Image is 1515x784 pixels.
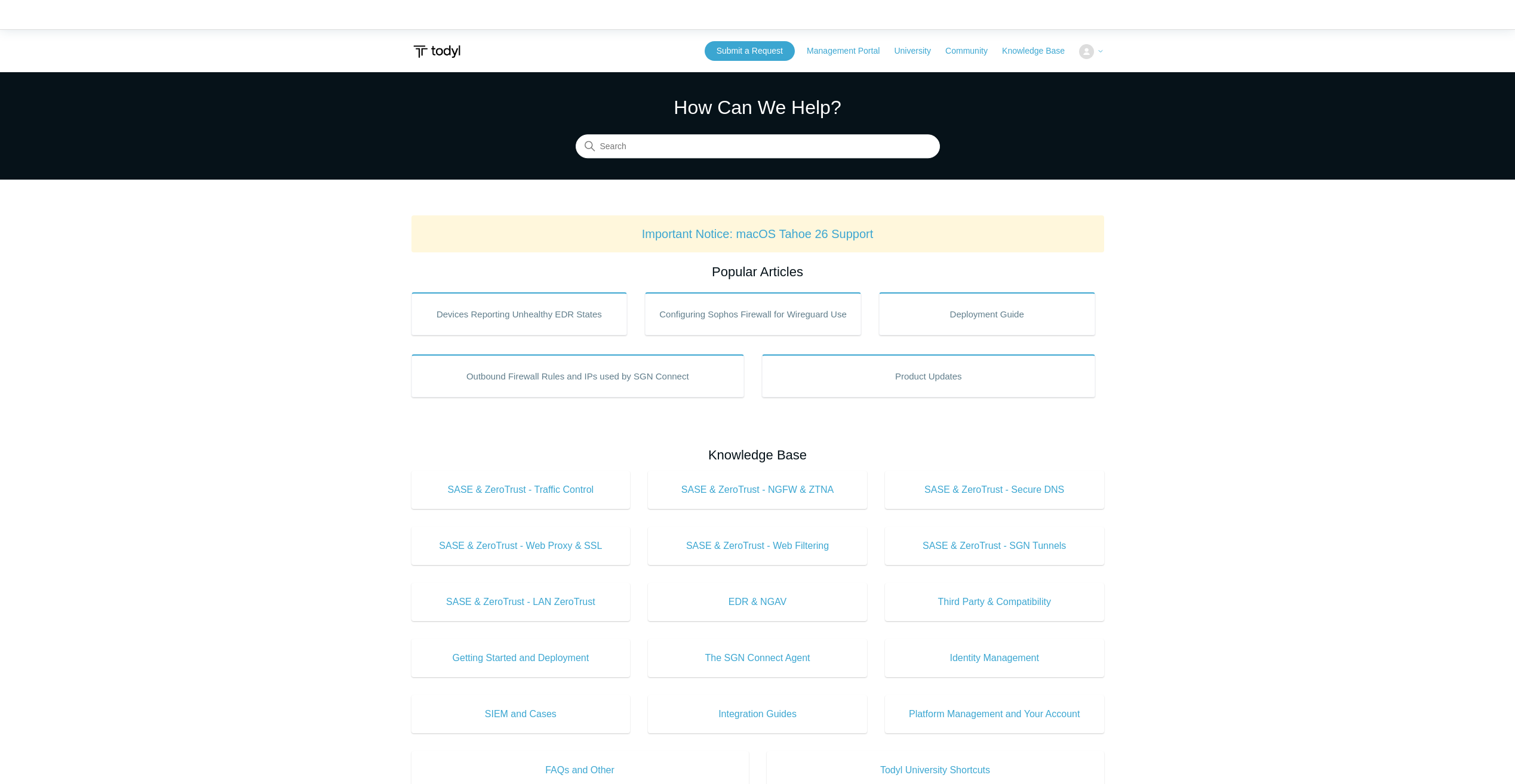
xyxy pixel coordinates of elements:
a: Platform Management and Your Account [885,695,1104,733]
span: Platform Management and Your Account [903,707,1086,721]
span: EDR & NGAV [666,595,849,609]
a: Identity Management [885,639,1104,677]
a: Configuring Sophos Firewall for Wireguard Use [645,292,861,335]
span: Third Party & Compatibility [903,595,1086,609]
span: SASE & ZeroTrust - SGN Tunnels [903,539,1086,553]
span: SASE & ZeroTrust - LAN ZeroTrust [429,595,613,609]
span: Integration Guides [666,707,849,721]
a: The SGN Connect Agent [648,639,867,677]
a: Third Party & Compatibility [885,583,1104,621]
a: Product Updates [762,354,1095,397]
input: Search [576,135,940,159]
span: FAQs and Other [429,763,731,777]
a: Community [945,45,1000,57]
a: SASE & ZeroTrust - LAN ZeroTrust [411,583,631,621]
a: University [894,45,942,57]
h1: How Can We Help? [576,93,940,122]
a: Getting Started and Deployment [411,639,631,677]
a: Devices Reporting Unhealthy EDR States [411,292,628,335]
a: SASE & ZeroTrust - Secure DNS [885,471,1104,509]
h2: Knowledge Base [411,445,1104,465]
a: Important Notice: macOS Tahoe 26 Support [642,227,874,240]
span: SASE & ZeroTrust - NGFW & ZTNA [666,483,849,497]
span: Todyl University Shortcuts [785,763,1086,777]
h2: Popular Articles [411,262,1104,282]
a: Management Portal [807,45,892,57]
img: Todyl Support Center Help Center home page [411,41,462,63]
a: SIEM and Cases [411,695,631,733]
span: Identity Management [903,651,1086,665]
a: Deployment Guide [879,292,1095,335]
a: Outbound Firewall Rules and IPs used by SGN Connect [411,354,745,397]
span: SASE & ZeroTrust - Web Proxy & SSL [429,539,613,553]
a: Integration Guides [648,695,867,733]
span: SASE & ZeroTrust - Secure DNS [903,483,1086,497]
a: EDR & NGAV [648,583,867,621]
span: The SGN Connect Agent [666,651,849,665]
span: SIEM and Cases [429,707,613,721]
a: SASE & ZeroTrust - Web Proxy & SSL [411,527,631,565]
a: SASE & ZeroTrust - SGN Tunnels [885,527,1104,565]
span: Getting Started and Deployment [429,651,613,665]
a: SASE & ZeroTrust - Traffic Control [411,471,631,509]
a: Knowledge Base [1002,45,1077,57]
span: SASE & ZeroTrust - Web Filtering [666,539,849,553]
a: SASE & ZeroTrust - NGFW & ZTNA [648,471,867,509]
a: SASE & ZeroTrust - Web Filtering [648,527,867,565]
span: SASE & ZeroTrust - Traffic Control [429,483,613,497]
a: Submit a Request [705,41,795,61]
